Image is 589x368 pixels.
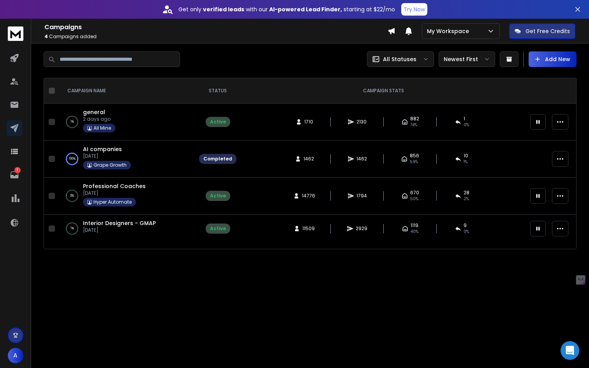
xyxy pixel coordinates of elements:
[83,145,122,153] a: AI companies
[210,193,226,199] div: Active
[464,122,469,128] span: 0 %
[203,5,244,13] strong: verified leads
[71,118,74,126] p: 1 %
[14,167,21,173] p: 1
[356,225,367,232] span: 2929
[83,219,156,227] a: Interior Designers - GMAP
[464,190,469,196] span: 28
[464,153,468,159] span: 10
[302,193,315,199] span: 14776
[58,215,194,243] td: 1%Interior Designers - GMAP[DATE]
[8,26,23,41] img: logo
[93,162,127,168] p: Grape Growth
[83,116,115,122] p: 2 days ago
[178,5,395,13] p: Get only with our starting at $22/mo
[69,155,76,163] p: 100 %
[464,116,465,122] span: 1
[410,159,418,165] span: 59 %
[529,51,577,67] button: Add New
[241,78,526,104] th: CAMPAIGN STATS
[464,229,469,235] span: 0 %
[194,78,241,104] th: STATUS
[58,141,194,178] td: 100%AI companies[DATE]Grape Growth
[83,190,146,196] p: [DATE]
[509,23,575,39] button: Get Free Credits
[401,3,427,16] button: Try Now
[58,178,194,215] td: 3%Professional Coaches[DATE]Hyper Automate
[411,222,418,229] span: 1119
[410,122,417,128] span: 74 %
[410,190,419,196] span: 670
[356,156,367,162] span: 1462
[526,27,570,35] p: Get Free Credits
[210,119,226,125] div: Active
[410,116,419,122] span: 882
[464,159,467,165] span: 1 %
[44,33,388,40] p: Campaigns added
[93,125,111,131] p: All Mine
[464,222,467,229] span: 9
[302,225,315,232] span: 11509
[83,227,156,233] p: [DATE]
[203,156,232,162] div: Completed
[464,196,469,202] span: 2 %
[83,153,131,159] p: [DATE]
[410,153,419,159] span: 856
[8,348,23,363] button: A
[210,225,226,232] div: Active
[427,27,472,35] p: My Workspace
[83,108,105,116] a: general
[44,23,388,32] h1: Campaigns
[411,229,418,235] span: 40 %
[383,55,416,63] p: All Statuses
[83,182,146,190] a: Professional Coaches
[356,119,367,125] span: 2130
[410,196,418,202] span: 50 %
[439,51,495,67] button: Newest First
[404,5,425,13] p: Try Now
[58,104,194,141] td: 1%general2 days agoAll Mine
[71,225,74,232] p: 1 %
[304,119,313,125] span: 1710
[356,193,367,199] span: 1794
[93,199,132,205] p: Hyper Automate
[303,156,314,162] span: 1462
[561,341,579,360] div: Open Intercom Messenger
[269,5,342,13] strong: AI-powered Lead Finder,
[7,167,22,183] a: 1
[44,33,48,40] span: 4
[70,192,74,200] p: 3 %
[58,78,194,104] th: CAMPAIGN NAME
